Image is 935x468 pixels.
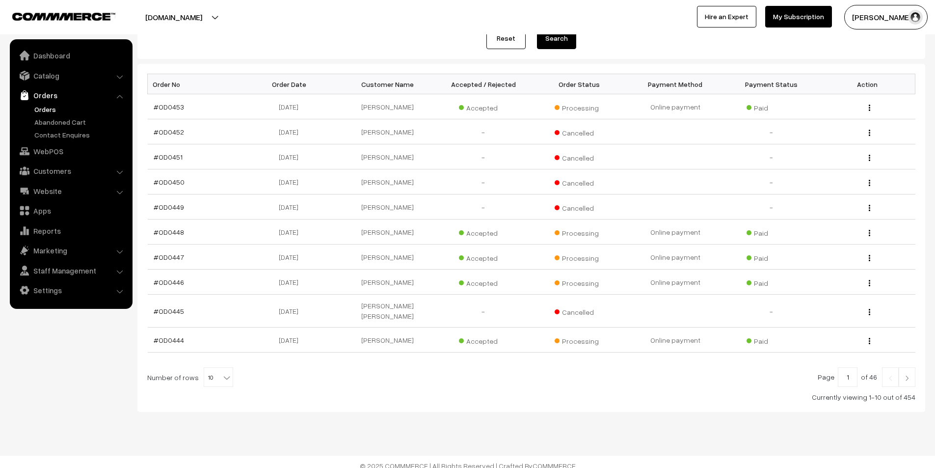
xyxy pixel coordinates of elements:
td: [PERSON_NAME] [340,169,436,194]
span: Page [818,373,834,381]
td: Online payment [627,220,723,245]
th: Payment Method [627,74,723,94]
th: Order Date [243,74,340,94]
th: Order No [148,74,244,94]
span: Paid [747,250,796,263]
td: Online payment [627,245,723,270]
th: Accepted / Rejected [435,74,532,94]
a: My Subscription [765,6,832,28]
img: Menu [869,309,870,315]
button: [DOMAIN_NAME] [111,5,237,29]
a: #OD0451 [154,153,183,161]
a: WebPOS [12,142,129,160]
td: [DATE] [243,295,340,328]
td: [DATE] [243,144,340,169]
span: Processing [555,100,604,113]
img: Menu [869,280,870,286]
a: Orders [32,104,129,114]
th: Customer Name [340,74,436,94]
td: Online payment [627,270,723,295]
td: [PERSON_NAME] [340,245,436,270]
a: Staff Management [12,262,129,279]
a: #OD0450 [154,178,185,186]
a: #OD0452 [154,128,184,136]
div: Currently viewing 1-10 out of 454 [147,392,915,402]
a: Dashboard [12,47,129,64]
a: Orders [12,86,129,104]
img: Menu [869,155,870,161]
img: Right [903,375,911,381]
a: Reports [12,222,129,240]
td: Online payment [627,328,723,353]
td: [PERSON_NAME] [340,119,436,144]
a: #OD0446 [154,278,184,286]
a: Apps [12,202,129,220]
td: [PERSON_NAME] [340,144,436,169]
a: #OD0444 [154,336,184,344]
span: Processing [555,225,604,238]
span: Number of rows [147,372,199,383]
span: Accepted [459,333,508,346]
a: Customers [12,162,129,180]
a: #OD0445 [154,307,184,315]
span: Accepted [459,100,508,113]
img: Menu [869,180,870,186]
span: Paid [747,275,796,288]
button: Search [537,28,576,49]
a: Catalog [12,67,129,84]
a: COMMMERCE [12,10,98,22]
td: - [435,194,532,220]
img: COMMMERCE [12,13,115,20]
td: - [723,169,820,194]
td: - [723,119,820,144]
img: Menu [869,255,870,261]
td: [PERSON_NAME] [340,328,436,353]
img: user [908,10,923,25]
td: - [435,169,532,194]
span: Processing [555,250,604,263]
td: - [435,144,532,169]
span: Cancelled [555,150,604,163]
td: [DATE] [243,245,340,270]
span: Cancelled [555,304,604,317]
th: Payment Status [723,74,820,94]
td: [DATE] [243,169,340,194]
a: #OD0447 [154,253,184,261]
a: Contact Enquires [32,130,129,140]
span: Paid [747,100,796,113]
a: #OD0453 [154,103,184,111]
span: Cancelled [555,200,604,213]
span: Cancelled [555,175,604,188]
td: - [723,295,820,328]
span: Paid [747,225,796,238]
td: - [723,194,820,220]
img: Menu [869,105,870,111]
a: Settings [12,281,129,299]
td: [DATE] [243,270,340,295]
a: Marketing [12,242,129,259]
a: #OD0449 [154,203,184,211]
td: [PERSON_NAME] [340,194,436,220]
img: Menu [869,130,870,136]
span: of 46 [861,373,877,381]
span: Processing [555,333,604,346]
td: - [435,295,532,328]
a: #OD0448 [154,228,184,236]
a: Reset [486,28,526,49]
td: [DATE] [243,194,340,220]
th: Order Status [532,74,628,94]
td: - [723,144,820,169]
a: Website [12,182,129,200]
td: [DATE] [243,328,340,353]
span: Accepted [459,275,508,288]
span: Paid [747,333,796,346]
td: [PERSON_NAME] [340,220,436,245]
button: [PERSON_NAME] D [844,5,928,29]
a: Abandoned Cart [32,117,129,127]
td: [PERSON_NAME] [340,270,436,295]
td: [DATE] [243,220,340,245]
td: [PERSON_NAME] [PERSON_NAME] [340,295,436,328]
img: Menu [869,205,870,211]
span: 10 [204,368,233,387]
span: Accepted [459,250,508,263]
